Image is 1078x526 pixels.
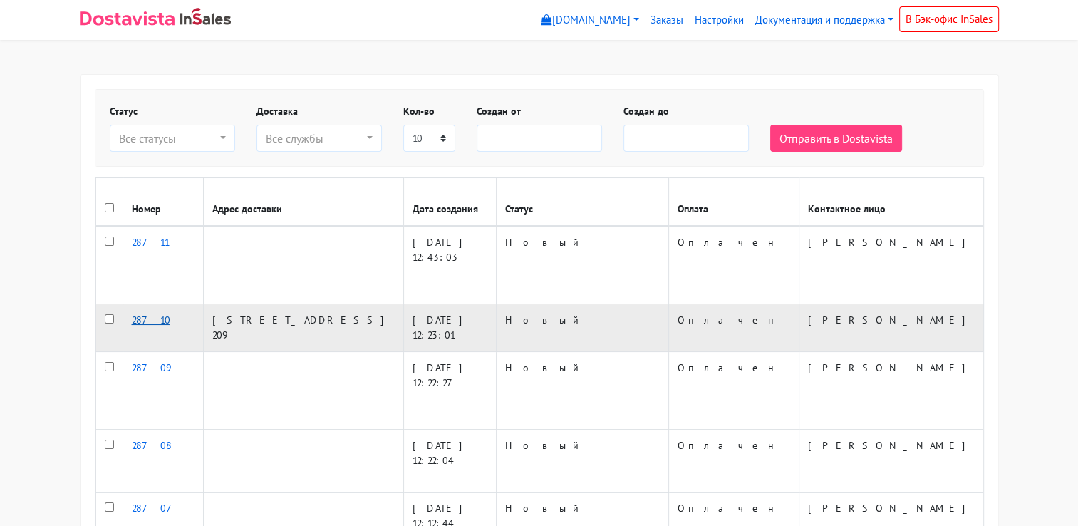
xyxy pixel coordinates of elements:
[496,430,668,493] td: Новый
[110,125,235,152] button: Все статусы
[132,236,169,249] a: 28711
[750,6,899,34] a: Документация и поддержка
[119,130,217,147] div: Все статусы
[203,304,403,352] td: [STREET_ADDRESS] 209
[496,304,668,352] td: Новый
[668,226,799,304] td: Оплачен
[496,178,668,227] th: Статус
[799,352,985,430] td: [PERSON_NAME]
[477,104,521,119] label: Создан от
[668,178,799,227] th: Оплата
[799,430,985,493] td: [PERSON_NAME]
[496,352,668,430] td: Новый
[645,6,689,34] a: Заказы
[689,6,750,34] a: Настройки
[403,226,496,304] td: [DATE] 12:43:03
[799,304,985,352] td: [PERSON_NAME]
[403,304,496,352] td: [DATE] 12:23:01
[132,439,172,452] a: 28708
[403,352,496,430] td: [DATE] 12:22:27
[496,226,668,304] td: Новый
[123,178,203,227] th: Номер
[403,178,496,227] th: Дата создания
[266,130,364,147] div: Все службы
[623,104,669,119] label: Создан до
[668,352,799,430] td: Оплачен
[132,361,172,374] a: 28709
[799,178,985,227] th: Контактное лицо
[110,104,138,119] label: Статус
[668,430,799,493] td: Оплачен
[203,178,403,227] th: Адрес доставки
[256,125,382,152] button: Все службы
[770,125,902,152] button: Отправить в Dostavista
[899,6,999,32] a: В Бэк-офис InSales
[180,8,232,25] img: InSales
[256,104,298,119] label: Доставка
[132,502,185,515] a: 28707
[536,6,645,34] a: [DOMAIN_NAME]
[403,104,435,119] label: Кол-во
[132,314,170,326] a: 28710
[799,226,985,304] td: [PERSON_NAME]
[80,11,175,26] img: Dostavista - срочная курьерская служба доставки
[403,430,496,493] td: [DATE] 12:22:04
[668,304,799,352] td: Оплачен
